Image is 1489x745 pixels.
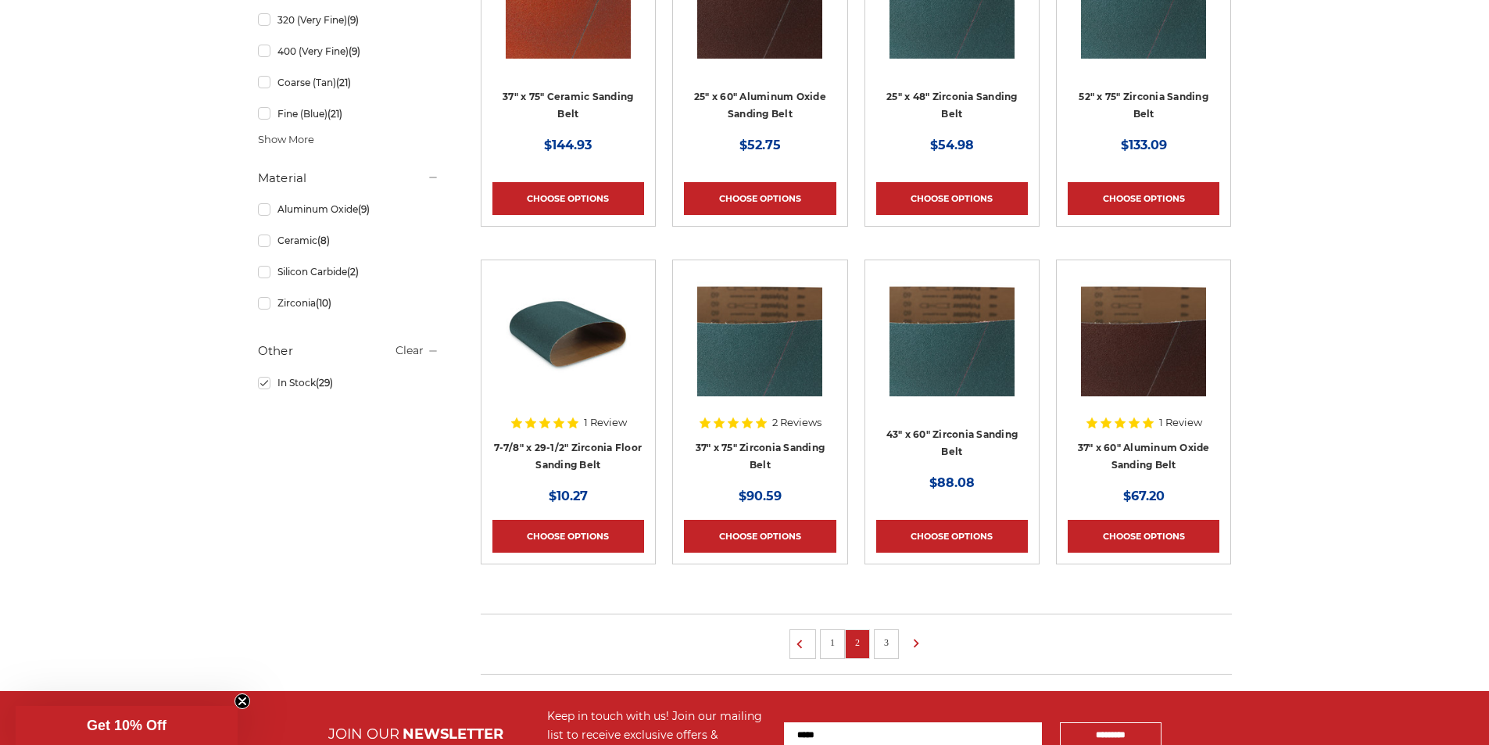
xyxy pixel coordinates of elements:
[1081,271,1206,396] img: 37" x 60" Aluminum Oxide Sanding Belt
[930,138,974,152] span: $54.98
[772,417,821,428] span: 2 Reviews
[316,297,331,309] span: (10)
[258,195,439,223] a: Aluminum Oxide
[349,45,360,57] span: (9)
[876,520,1028,553] a: Choose Options
[697,271,822,396] img: 37" x 75" Zirconia Sanding Belt
[696,442,825,471] a: 37" x 75" Zirconia Sanding Belt
[258,227,439,254] a: Ceramic
[258,69,439,96] a: Coarse (Tan)
[825,634,840,651] a: 1
[258,258,439,285] a: Silicon Carbide
[503,91,633,120] a: 37" x 75" Ceramic Sanding Belt
[1079,91,1208,120] a: 52" x 75" Zirconia Sanding Belt
[1123,489,1165,503] span: $67.20
[316,377,333,389] span: (29)
[1078,442,1210,471] a: 37" x 60" Aluminum Oxide Sanding Belt
[739,138,781,152] span: $52.75
[876,271,1028,423] a: 43" x 60" Zirconia Sanding Belt
[396,343,424,357] a: Clear
[258,6,439,34] a: 320 (Very Fine)
[347,266,359,278] span: (2)
[492,520,644,553] a: Choose Options
[492,182,644,215] a: Choose Options
[694,91,826,120] a: 25" x 60" Aluminum Oxide Sanding Belt
[929,475,975,490] span: $88.08
[684,520,836,553] a: Choose Options
[886,91,1018,120] a: 25" x 48" Zirconia Sanding Belt
[258,369,439,396] a: In Stock
[1159,417,1202,428] span: 1 Review
[347,14,359,26] span: (9)
[234,693,250,709] button: Close teaser
[336,77,351,88] span: (21)
[1121,138,1167,152] span: $133.09
[549,489,588,503] span: $10.27
[739,489,782,503] span: $90.59
[886,428,1018,458] a: 43" x 60" Zirconia Sanding Belt
[544,138,592,152] span: $144.93
[1068,271,1219,423] a: 37" x 60" Aluminum Oxide Sanding Belt
[889,271,1015,396] img: 43" x 60" Zirconia Sanding Belt
[328,725,399,743] span: JOIN OUR
[258,132,314,148] span: Show More
[317,235,330,246] span: (8)
[1068,520,1219,553] a: Choose Options
[16,706,238,745] div: Get 10% OffClose teaser
[258,100,439,127] a: Fine (Blue)
[258,38,439,65] a: 400 (Very Fine)
[258,289,439,317] a: Zirconia
[584,417,627,428] span: 1 Review
[492,271,644,423] a: Professional-grade 7 7/8 x 29 1/2 inch Zirconia Floor Sanding Belt, ideal for floor restoration
[258,342,439,360] h5: Other
[328,108,342,120] span: (21)
[403,725,503,743] span: NEWSLETTER
[850,634,865,651] a: 2
[684,182,836,215] a: Choose Options
[684,271,836,423] a: 37" x 75" Zirconia Sanding Belt
[87,718,166,733] span: Get 10% Off
[506,271,631,396] img: Professional-grade 7 7/8 x 29 1/2 inch Zirconia Floor Sanding Belt, ideal for floor restoration
[494,442,642,471] a: 7-7/8" x 29-1/2" Zirconia Floor Sanding Belt
[1068,182,1219,215] a: Choose Options
[358,203,370,215] span: (9)
[258,169,439,188] h5: Material
[879,634,894,651] a: 3
[876,182,1028,215] a: Choose Options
